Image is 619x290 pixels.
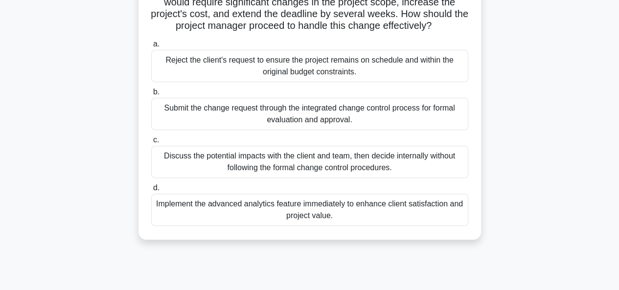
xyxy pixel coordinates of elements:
[153,183,160,192] span: d.
[151,146,468,178] div: Discuss the potential impacts with the client and team, then decide internally without following ...
[153,88,160,96] span: b.
[153,135,159,144] span: c.
[151,98,468,130] div: Submit the change request through the integrated change control process for formal evaluation and...
[153,40,160,48] span: a.
[151,194,468,226] div: Implement the advanced analytics feature immediately to enhance client satisfaction and project v...
[151,50,468,82] div: Reject the client's request to ensure the project remains on schedule and within the original bud...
